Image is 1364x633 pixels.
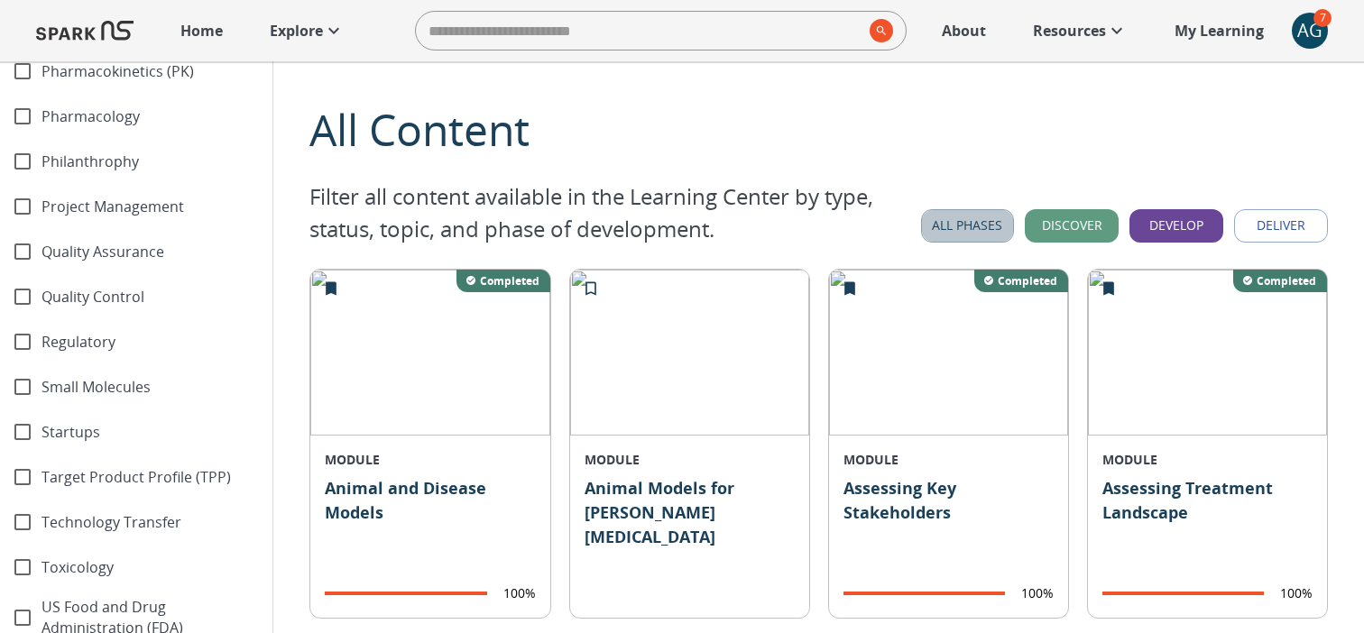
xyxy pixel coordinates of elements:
p: Assessing Treatment Landscape [1102,476,1313,571]
a: About [933,11,995,50]
p: My Learning [1175,20,1264,41]
p: About [942,20,986,41]
button: Develop [1129,209,1223,243]
svg: Remove from My Learning [841,280,859,298]
p: 100% [1021,584,1054,602]
p: Completed [1257,273,1316,289]
img: 0604c38f0bb440d495ef2ce0f21e46b6.png [570,270,809,436]
span: completion progress of user [1102,592,1264,595]
span: completion progress of user [325,592,486,595]
span: 7 [1313,9,1332,27]
img: 34264c461842463cb2e814d896fb5fd3.png [310,270,549,436]
a: My Learning [1166,11,1274,50]
svg: Add to My Learning [582,280,600,298]
div: AG [1292,13,1328,49]
p: MODULE [843,450,1054,469]
button: search [862,12,893,50]
button: Deliver [1234,209,1328,243]
p: MODULE [325,450,535,469]
span: completion progress of user [843,592,1005,595]
span: Quality Control [41,287,258,307]
p: Assessing Key Stakeholders [843,476,1054,571]
p: Home [180,20,223,41]
a: Explore [261,11,354,50]
img: 731fcdaef19a46e7ae860e8dae007340.png [1088,270,1327,436]
span: Quality Assurance [41,242,258,262]
img: Logo of SPARK at Stanford [36,9,134,52]
p: 100% [1280,584,1313,602]
button: Discover [1025,209,1119,243]
span: Small Molecules [41,377,258,398]
p: Animal and Disease Models [325,476,535,571]
p: Filter all content available in the Learning Center by type, status, topic, and phase of developm... [309,180,920,245]
p: Completed [998,273,1057,289]
p: Explore [270,20,323,41]
div: All Content [309,97,1328,162]
span: Project Management [41,197,258,217]
img: 05d117b945104fb1a4aee0e918a91379.png [829,270,1068,436]
a: Resources [1024,11,1137,50]
p: Resources [1033,20,1106,41]
p: 100% [503,584,536,602]
svg: Remove from My Learning [322,280,340,298]
p: MODULE [585,450,795,469]
button: account of current user [1292,13,1328,49]
p: Animal Models for [PERSON_NAME][MEDICAL_DATA] [585,476,795,589]
span: Target Product Profile (TPP) [41,467,258,488]
span: Philanthrophy [41,151,258,172]
button: All Phases [921,209,1015,243]
span: Startups [41,422,258,443]
span: Toxicology [41,557,258,578]
span: Pharmacokinetics (PK) [41,61,258,82]
svg: Remove from My Learning [1100,280,1118,298]
span: Technology Transfer [41,512,258,533]
p: MODULE [1102,450,1313,469]
span: Regulatory [41,332,258,353]
span: Pharmacology [41,106,258,127]
p: Completed [480,273,539,289]
a: Home [171,11,232,50]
